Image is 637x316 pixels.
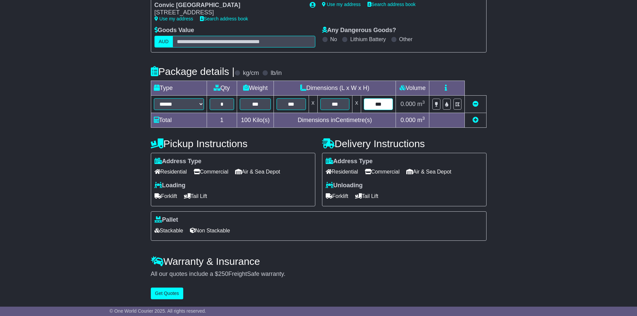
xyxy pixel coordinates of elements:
div: [STREET_ADDRESS] [154,9,303,16]
a: Use my address [154,16,193,21]
sup: 3 [422,100,425,105]
a: Use my address [322,2,361,7]
span: Commercial [194,167,228,177]
td: Volume [396,81,429,95]
td: x [352,95,361,113]
span: Stackable [154,225,183,236]
div: All our quotes include a $ FreightSafe warranty. [151,271,487,278]
span: m [417,117,425,123]
td: Dimensions in Centimetre(s) [274,113,396,127]
label: Other [399,36,413,42]
span: m [417,101,425,107]
h4: Pickup Instructions [151,138,315,149]
label: Pallet [154,216,178,224]
span: Forklift [326,191,348,201]
td: Total [151,113,207,127]
label: Address Type [154,158,202,165]
span: 0.000 [401,101,416,107]
td: 1 [207,113,237,127]
label: Address Type [326,158,373,165]
a: Remove this item [472,101,479,107]
td: Type [151,81,207,95]
div: Convic [GEOGRAPHIC_DATA] [154,2,303,9]
label: lb/in [271,70,282,77]
label: AUD [154,36,173,47]
span: Forklift [154,191,177,201]
span: Residential [326,167,358,177]
span: Tail Lift [184,191,207,201]
span: Commercial [365,167,400,177]
span: Air & Sea Depot [235,167,280,177]
label: Unloading [326,182,363,189]
td: x [309,95,317,113]
label: Goods Value [154,27,194,34]
a: Search address book [367,2,416,7]
span: 0.000 [401,117,416,123]
span: Non Stackable [190,225,230,236]
h4: Package details | [151,66,235,77]
a: Search address book [200,16,248,21]
span: © One World Courier 2025. All rights reserved. [110,308,206,314]
label: Lithium Battery [350,36,386,42]
span: Tail Lift [355,191,379,201]
h4: Delivery Instructions [322,138,487,149]
span: 250 [218,271,228,277]
a: Add new item [472,117,479,123]
label: Any Dangerous Goods? [322,27,396,34]
label: kg/cm [243,70,259,77]
label: No [330,36,337,42]
h4: Warranty & Insurance [151,256,487,267]
span: Residential [154,167,187,177]
td: Dimensions (L x W x H) [274,81,396,95]
sup: 3 [422,116,425,121]
td: Kilo(s) [237,113,274,127]
span: 100 [241,117,251,123]
td: Qty [207,81,237,95]
label: Loading [154,182,186,189]
td: Weight [237,81,274,95]
span: Air & Sea Depot [406,167,451,177]
button: Get Quotes [151,288,184,299]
